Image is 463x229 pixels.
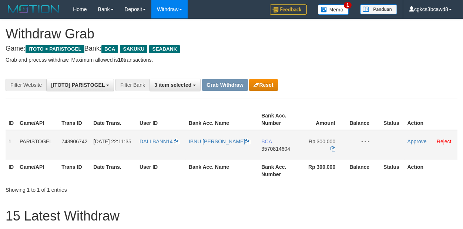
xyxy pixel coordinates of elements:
button: Grab Withdraw [202,79,248,91]
th: Status [380,109,404,130]
span: BCA [101,45,118,53]
th: Balance [346,160,380,181]
h1: 15 Latest Withdraw [6,209,457,223]
th: Action [405,160,457,181]
a: Copy 300000 to clipboard [330,146,335,152]
div: Showing 1 to 1 of 1 entries [6,183,187,194]
button: [ITOTO] PARISTOGEL [46,79,114,91]
span: [ITOTO] PARISTOGEL [51,82,105,88]
span: 3 item selected [154,82,191,88]
span: [DATE] 22:11:35 [93,139,131,144]
span: 743906742 [61,139,87,144]
th: Bank Acc. Number [258,109,299,130]
th: Trans ID [58,160,90,181]
th: Bank Acc. Name [186,160,258,181]
strong: 10 [118,57,124,63]
th: Action [405,109,457,130]
div: Filter Bank [115,79,150,91]
th: Status [380,160,404,181]
div: Filter Website [6,79,46,91]
img: panduan.png [360,4,397,14]
button: Reset [249,79,278,91]
th: Trans ID [58,109,90,130]
h4: Game: Bank: [6,45,457,52]
td: - - - [346,130,380,160]
span: Copy 3570814604 to clipboard [261,146,290,152]
span: ITOTO > PARISTOGEL [26,45,84,53]
th: Balance [346,109,380,130]
th: Rp 300.000 [299,160,346,181]
button: 3 item selected [150,79,201,91]
span: SEABANK [149,45,180,53]
td: PARISTOGEL [17,130,58,160]
th: Game/API [17,109,58,130]
th: ID [6,160,17,181]
th: User ID [137,160,186,181]
a: Approve [407,139,427,144]
td: 1 [6,130,17,160]
th: Game/API [17,160,58,181]
a: IBNU [PERSON_NAME] [189,139,250,144]
h1: Withdraw Grab [6,27,457,41]
th: Bank Acc. Number [258,160,299,181]
p: Grab and process withdraw. Maximum allowed is transactions. [6,56,457,64]
span: 1 [344,2,352,8]
th: Amount [299,109,346,130]
th: User ID [137,109,186,130]
img: Feedback.jpg [270,4,307,15]
a: Reject [437,139,452,144]
th: Date Trans. [90,160,137,181]
th: ID [6,109,17,130]
th: Bank Acc. Name [186,109,258,130]
span: BCA [261,139,272,144]
span: SAKUKU [120,45,147,53]
a: DALLBANN14 [140,139,179,144]
span: Rp 300.000 [309,139,335,144]
img: MOTION_logo.png [6,4,62,15]
th: Date Trans. [90,109,137,130]
span: DALLBANN14 [140,139,173,144]
img: Button%20Memo.svg [318,4,349,15]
